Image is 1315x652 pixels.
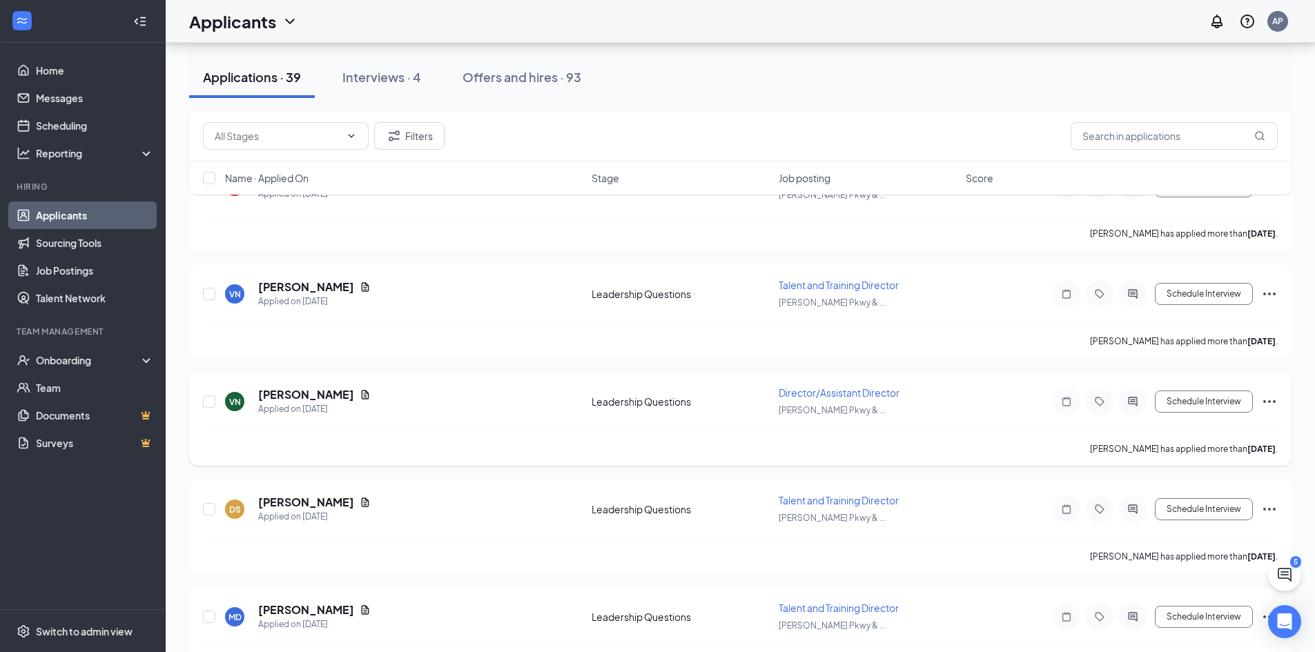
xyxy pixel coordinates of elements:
svg: Settings [17,624,30,638]
svg: Tag [1091,504,1108,515]
span: Director/Assistant Director [779,386,899,399]
p: [PERSON_NAME] has applied more than . [1090,551,1278,562]
svg: UserCheck [17,353,30,367]
p: [PERSON_NAME] has applied more than . [1090,228,1278,239]
div: Offers and hires · 93 [462,68,581,86]
svg: QuestionInfo [1239,13,1256,30]
svg: Ellipses [1261,609,1278,625]
div: Leadership Questions [592,502,770,516]
svg: Notifications [1209,13,1225,30]
svg: Tag [1091,288,1108,299]
svg: MagnifyingGlass [1254,130,1265,141]
div: Team Management [17,326,151,337]
span: Job posting [779,171,830,185]
svg: Document [360,281,371,293]
svg: Document [360,604,371,615]
div: Switch to admin view [36,624,133,638]
div: Leadership Questions [592,610,770,624]
div: Open Intercom Messenger [1268,605,1301,638]
b: [DATE] [1247,336,1276,346]
div: Interviews · 4 [342,68,421,86]
a: Home [36,57,154,84]
svg: Document [360,389,371,400]
svg: Note [1058,396,1075,407]
div: Applied on [DATE] [258,618,371,631]
h1: Applicants [189,10,276,33]
div: Applied on [DATE] [258,402,371,416]
svg: Note [1058,611,1075,622]
svg: Analysis [17,146,30,160]
div: Hiring [17,181,151,192]
svg: ChevronDown [282,13,298,30]
div: AP [1272,15,1283,27]
a: Applicants [36,201,154,229]
a: SurveysCrown [36,429,154,457]
svg: Ellipses [1261,393,1278,410]
h5: [PERSON_NAME] [258,495,354,510]
h5: [PERSON_NAME] [258,387,354,402]
a: Talent Network [36,284,154,312]
svg: ChevronDown [346,130,357,141]
svg: Note [1058,288,1075,299]
b: [DATE] [1247,551,1276,562]
div: Leadership Questions [592,287,770,301]
svg: ActiveChat [1124,288,1141,299]
svg: Collapse [133,14,147,28]
p: [PERSON_NAME] has applied more than . [1090,443,1278,455]
svg: ActiveChat [1124,611,1141,622]
svg: Note [1058,504,1075,515]
div: Applications · 39 [203,68,301,86]
a: Job Postings [36,257,154,284]
span: Score [966,171,993,185]
a: Team [36,374,154,402]
svg: Ellipses [1261,501,1278,517]
b: [DATE] [1247,228,1276,239]
svg: ActiveChat [1124,504,1141,515]
button: Schedule Interview [1155,606,1253,628]
svg: Tag [1091,611,1108,622]
div: Leadership Questions [592,395,770,408]
svg: WorkstreamLogo [15,14,29,28]
div: Onboarding [36,353,142,367]
b: [DATE] [1247,444,1276,454]
input: Search in applications [1071,122,1278,150]
a: Scheduling [36,112,154,139]
div: VN [229,396,241,408]
span: Talent and Training Director [779,602,899,614]
button: Schedule Interview [1155,283,1253,305]
div: Applied on [DATE] [258,510,371,524]
span: [PERSON_NAME] Pkwy & ... [779,620,886,631]
button: Filter Filters [374,122,445,150]
div: Reporting [36,146,155,160]
a: DocumentsCrown [36,402,154,429]
h5: [PERSON_NAME] [258,602,354,618]
svg: ActiveChat [1124,396,1141,407]
span: [PERSON_NAME] Pkwy & ... [779,405,886,415]
div: MD [228,611,242,623]
span: Stage [592,171,619,185]
button: Schedule Interview [1155,498,1253,520]
p: [PERSON_NAME] has applied more than . [1090,335,1278,347]
span: [PERSON_NAME] Pkwy & ... [779,513,886,523]
span: [PERSON_NAME] Pkwy & ... [779,297,886,308]
span: Talent and Training Director [779,279,899,291]
span: Name · Applied On [225,171,309,185]
span: Talent and Training Director [779,494,899,506]
svg: ChatActive [1276,566,1293,583]
svg: Document [360,497,371,508]
svg: Tag [1091,396,1108,407]
a: Messages [36,84,154,112]
input: All Stages [215,128,340,144]
button: ChatActive [1268,558,1301,591]
svg: Filter [386,128,402,144]
svg: Ellipses [1261,286,1278,302]
button: Schedule Interview [1155,391,1253,413]
div: 5 [1290,556,1301,568]
div: VN [229,288,241,300]
div: DS [229,504,241,515]
a: Sourcing Tools [36,229,154,257]
div: Applied on [DATE] [258,295,371,308]
h5: [PERSON_NAME] [258,279,354,295]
